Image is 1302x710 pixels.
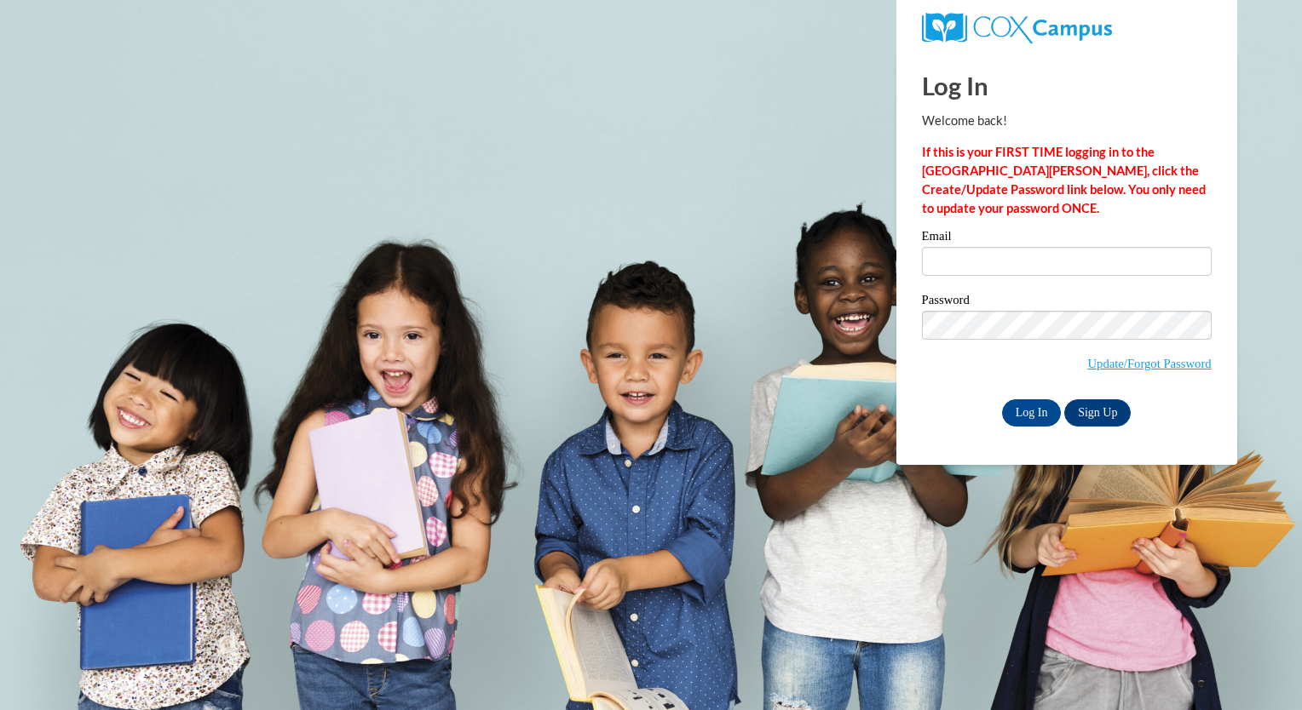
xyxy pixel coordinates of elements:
label: Email [922,230,1212,247]
p: Welcome back! [922,112,1212,130]
a: Update/Forgot Password [1088,357,1212,370]
img: COX Campus [922,13,1112,43]
h1: Log In [922,68,1212,103]
a: COX Campus [922,20,1112,34]
input: Log In [1002,399,1062,427]
label: Password [922,294,1212,311]
a: Sign Up [1064,399,1131,427]
strong: If this is your FIRST TIME logging in to the [GEOGRAPHIC_DATA][PERSON_NAME], click the Create/Upd... [922,145,1206,215]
